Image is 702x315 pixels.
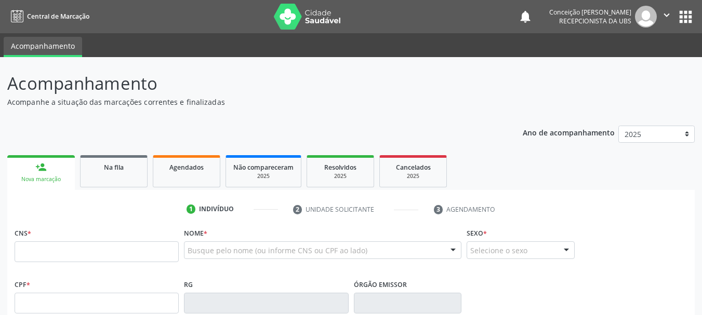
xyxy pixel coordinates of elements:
div: Indivíduo [199,204,234,214]
div: 2025 [314,172,366,180]
label: CNS [15,225,31,241]
label: Nome [184,225,207,241]
div: Conceição [PERSON_NAME] [549,8,631,17]
span: Busque pelo nome (ou informe CNS ou CPF ao lado) [188,245,367,256]
span: Não compareceram [233,163,294,172]
div: 2025 [233,172,294,180]
div: 2025 [387,172,439,180]
p: Ano de acompanhamento [523,126,615,139]
span: Recepcionista da UBS [559,17,631,25]
i:  [661,9,672,21]
span: Agendados [169,163,204,172]
img: img [635,6,657,28]
p: Acompanhamento [7,71,488,97]
span: Central de Marcação [27,12,89,21]
button: notifications [518,9,533,24]
a: Acompanhamento [4,37,82,57]
label: Órgão emissor [354,277,407,293]
a: Central de Marcação [7,8,89,25]
span: Selecione o sexo [470,245,527,256]
p: Acompanhe a situação das marcações correntes e finalizadas [7,97,488,107]
span: Cancelados [396,163,431,172]
button: apps [677,8,695,26]
span: Na fila [104,163,124,172]
div: Nova marcação [15,175,68,183]
label: RG [184,277,193,293]
button:  [657,6,677,28]
span: Resolvidos [324,163,356,172]
div: person_add [35,161,47,173]
div: 1 [187,204,196,214]
label: Sexo [467,225,487,241]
